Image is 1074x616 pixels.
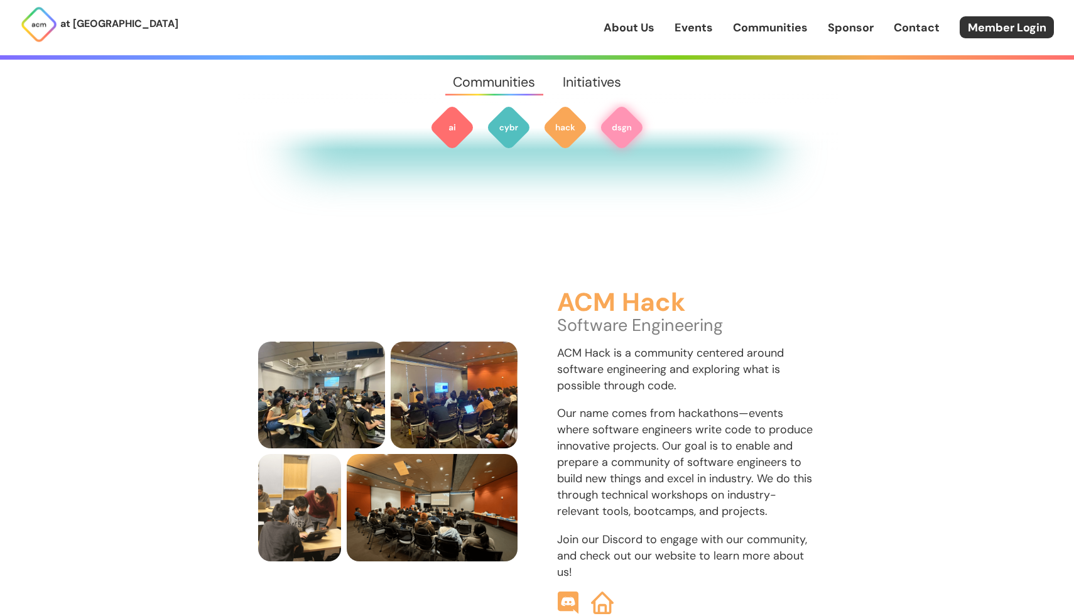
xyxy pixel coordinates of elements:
[60,16,178,32] p: at [GEOGRAPHIC_DATA]
[543,105,588,150] img: ACM Hack
[591,592,614,614] img: ACM Hack Website
[557,531,816,580] p: Join our Discord to engage with our community, and check out our website to learn more about us!
[549,60,634,105] a: Initiatives
[557,345,816,394] p: ACM Hack is a community centered around software engineering and exploring what is possible throu...
[557,405,816,520] p: Our name comes from hackathons—events where software engineers write code to produce innovative p...
[733,19,808,36] a: Communities
[20,6,178,43] a: at [GEOGRAPHIC_DATA]
[894,19,940,36] a: Contact
[430,105,475,150] img: ACM AI
[557,592,580,614] img: ACM Hack Discord
[258,342,385,449] img: members locking in at a Hack workshop
[391,342,518,449] img: members watch presentation at a Hack Event
[440,60,549,105] a: Communities
[557,317,816,333] p: Software Engineering
[960,16,1054,38] a: Member Login
[828,19,874,36] a: Sponsor
[258,454,341,561] img: ACM Hack president Nikhil helps someone at a Hack Event
[599,105,644,150] img: ACM Design
[675,19,713,36] a: Events
[604,19,654,36] a: About Us
[557,289,816,317] h3: ACM Hack
[486,105,531,150] img: ACM Cyber
[20,6,58,43] img: ACM Logo
[347,454,518,561] img: members consider what their project responsibilities and technologies are at a Hack Event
